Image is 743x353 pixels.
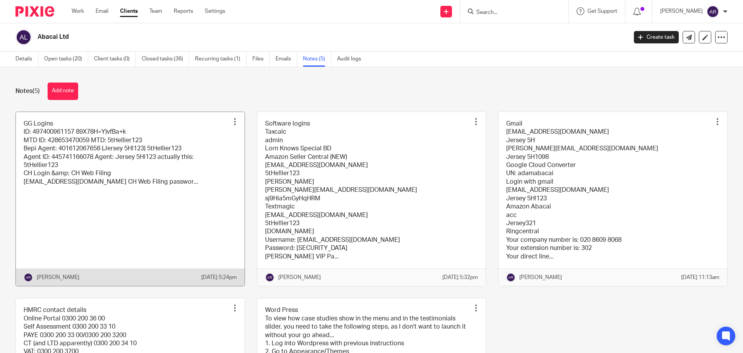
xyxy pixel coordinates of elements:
[94,52,136,67] a: Client tasks (0)
[149,7,162,15] a: Team
[120,7,138,15] a: Clients
[201,274,237,281] p: [DATE] 5:24pm
[303,52,331,67] a: Notes (5)
[587,9,617,14] span: Get Support
[634,31,679,43] a: Create task
[96,7,108,15] a: Email
[38,33,505,41] h2: Abacai Ltd
[476,9,545,16] input: Search
[48,83,78,100] button: Add note
[519,274,562,281] p: [PERSON_NAME]
[205,7,225,15] a: Settings
[195,52,247,67] a: Recurring tasks (1)
[15,6,54,17] img: Pixie
[660,7,703,15] p: [PERSON_NAME]
[174,7,193,15] a: Reports
[15,87,40,95] h1: Notes
[15,52,38,67] a: Details
[33,88,40,94] span: (5)
[707,5,719,18] img: svg%3E
[37,274,79,281] p: [PERSON_NAME]
[681,274,719,281] p: [DATE] 11:13am
[506,273,515,282] img: svg%3E
[337,52,367,67] a: Audit logs
[44,52,88,67] a: Open tasks (20)
[72,7,84,15] a: Work
[142,52,189,67] a: Closed tasks (36)
[278,274,321,281] p: [PERSON_NAME]
[24,273,33,282] img: svg%3E
[15,29,32,45] img: svg%3E
[442,274,478,281] p: [DATE] 5:32pm
[276,52,297,67] a: Emails
[252,52,270,67] a: Files
[265,273,274,282] img: svg%3E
